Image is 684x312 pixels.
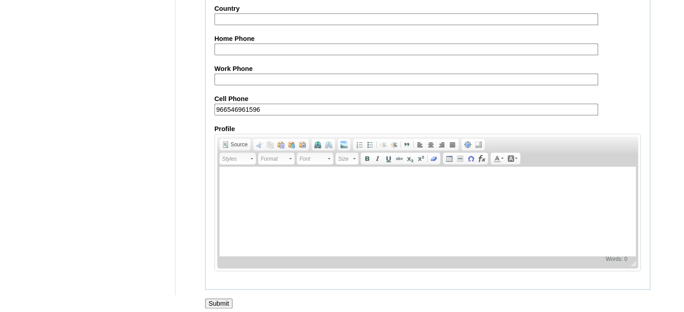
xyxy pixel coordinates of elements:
a: Align Left [415,140,425,149]
iframe: Rich Text Editor, AboutMe [219,167,636,256]
a: Link [313,140,323,149]
span: Format [261,154,288,164]
a: Cut [254,140,265,149]
label: Home Phone [215,34,641,44]
label: Profile [215,124,641,134]
a: Source [220,140,250,149]
div: Statistics [604,255,629,262]
span: Resize [625,261,636,266]
a: Size [335,153,358,164]
span: Source [229,141,248,148]
a: Background Color [505,154,519,163]
a: Copy [265,140,276,149]
a: Insert Horizontal Line [455,154,465,163]
span: Styles [222,154,249,164]
a: Align Right [436,140,447,149]
a: Maximize [462,140,473,149]
a: Insert Special Character [465,154,476,163]
label: Country [215,4,641,13]
a: Unlink [323,140,334,149]
a: Decrease Indent [378,140,389,149]
a: Justify [447,140,458,149]
label: Cell Phone [215,94,641,104]
a: Increase Indent [389,140,399,149]
a: Superscript [416,154,426,163]
a: Remove Format [429,154,439,163]
span: Font [300,154,326,164]
a: Strike Through [394,154,405,163]
a: Subscript [405,154,416,163]
a: Italic [372,154,383,163]
a: Format [258,153,295,164]
a: Text Color [492,154,505,163]
a: Bold [362,154,372,163]
a: Center [425,140,436,149]
a: Add Image [339,140,349,149]
a: Insert/Remove Numbered List [354,140,365,149]
input: Submit [205,299,233,308]
a: Table [444,154,455,163]
a: Block Quote [402,140,412,149]
a: Underline [383,154,394,163]
a: Font [297,153,333,164]
a: Paste from Word [297,140,308,149]
a: Insert/Remove Bulleted List [365,140,376,149]
span: Words: 0 [604,255,629,262]
a: Paste as plain text [286,140,297,149]
a: Insert Equation [476,154,487,163]
label: Work Phone [215,64,641,74]
span: Size [338,154,352,164]
a: Styles [219,153,256,164]
a: Show Blocks [473,140,484,149]
a: Paste [276,140,286,149]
